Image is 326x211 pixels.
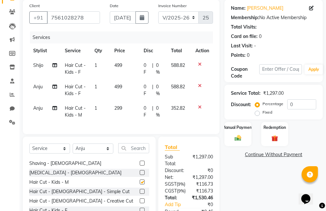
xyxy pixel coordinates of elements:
[231,14,259,21] div: Membership:
[160,194,187,201] div: Total:
[231,52,246,59] div: Points:
[29,160,101,167] div: Shaving - [DEMOGRAPHIC_DATA]
[189,167,218,174] div: ₹0
[259,33,262,40] div: 0
[222,125,253,130] label: Manual Payment
[305,65,323,74] button: Apply
[262,109,272,115] label: Fixed
[231,101,251,108] div: Discount:
[231,5,246,12] div: Name:
[140,43,167,58] th: Disc
[160,201,194,208] a: Add Tip
[190,181,218,188] div: ₹116.73
[231,90,261,97] div: Service Total:
[29,43,61,58] th: Stylist
[165,188,177,194] span: CGST
[114,62,122,68] span: 499
[231,33,258,40] div: Card on file:
[231,24,257,31] div: Total Visits:
[114,105,122,111] span: 299
[156,83,163,97] span: 0 %
[29,179,69,186] div: Hair Cut - Kids - M
[160,181,190,188] div: ( )
[29,169,121,176] div: [MEDICAL_DATA] - [DEMOGRAPHIC_DATA]
[231,14,316,21] div: No Active Membership
[188,154,218,167] div: ₹1,297.00
[94,84,97,90] span: 1
[61,43,91,58] th: Service
[188,174,218,181] div: ₹1,297.00
[231,66,259,80] div: Coupon Code
[65,62,86,75] span: Hair Cut - Kids - F
[152,62,153,76] span: |
[171,84,185,90] span: 588.82
[299,185,319,205] iframe: chat widget
[144,105,149,118] span: 0 F
[110,43,140,58] th: Price
[110,3,119,9] label: Date
[263,90,284,97] div: ₹1,297.00
[187,194,218,201] div: ₹1,530.46
[269,134,280,143] img: _gift.svg
[194,201,218,208] div: ₹0
[30,31,218,43] div: Services
[160,154,188,167] div: Sub Total:
[144,62,149,76] span: 0 F
[65,105,86,118] span: Hair Cut - Kids - M
[160,188,191,194] div: ( )
[160,167,189,174] div: Discount:
[33,105,43,111] span: Anju
[158,3,187,9] label: Invoice Number
[178,181,184,187] span: 9%
[254,43,256,49] div: -
[165,144,180,151] span: Total
[29,198,133,205] div: Hair Cut - [DEMOGRAPHIC_DATA] - Creative Cut
[29,188,130,195] div: Hair Cut - [DEMOGRAPHIC_DATA] - Simple Cut
[262,101,283,107] label: Percentage
[29,3,40,9] label: Client
[91,43,110,58] th: Qty
[156,62,163,76] span: 0 %
[47,11,100,24] input: Search by Name/Mobile/Email/Code
[33,62,43,68] span: Shijo
[178,188,184,193] span: 9%
[33,84,43,90] span: Anju
[171,62,185,68] span: 588.82
[247,52,249,59] div: 0
[152,83,153,97] span: |
[171,105,185,111] span: 352.82
[247,5,283,12] a: [PERSON_NAME]
[259,64,302,74] input: Enter Offer / Coupon Code
[233,134,243,142] img: _cash.svg
[94,62,97,68] span: 1
[144,83,149,97] span: 0 F
[152,105,153,118] span: |
[191,188,218,194] div: ₹116.73
[160,174,188,181] div: Net:
[226,151,321,158] a: Continue Without Payment
[118,143,149,153] input: Search or Scan
[156,105,163,118] span: 0 %
[29,11,48,24] button: +91
[167,43,191,58] th: Total
[94,105,97,111] span: 1
[191,43,213,58] th: Action
[114,84,122,90] span: 499
[65,84,86,96] span: Hair Cut - Kids - F
[263,125,286,130] label: Redemption
[231,43,253,49] div: Last Visit:
[165,181,177,187] span: SGST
